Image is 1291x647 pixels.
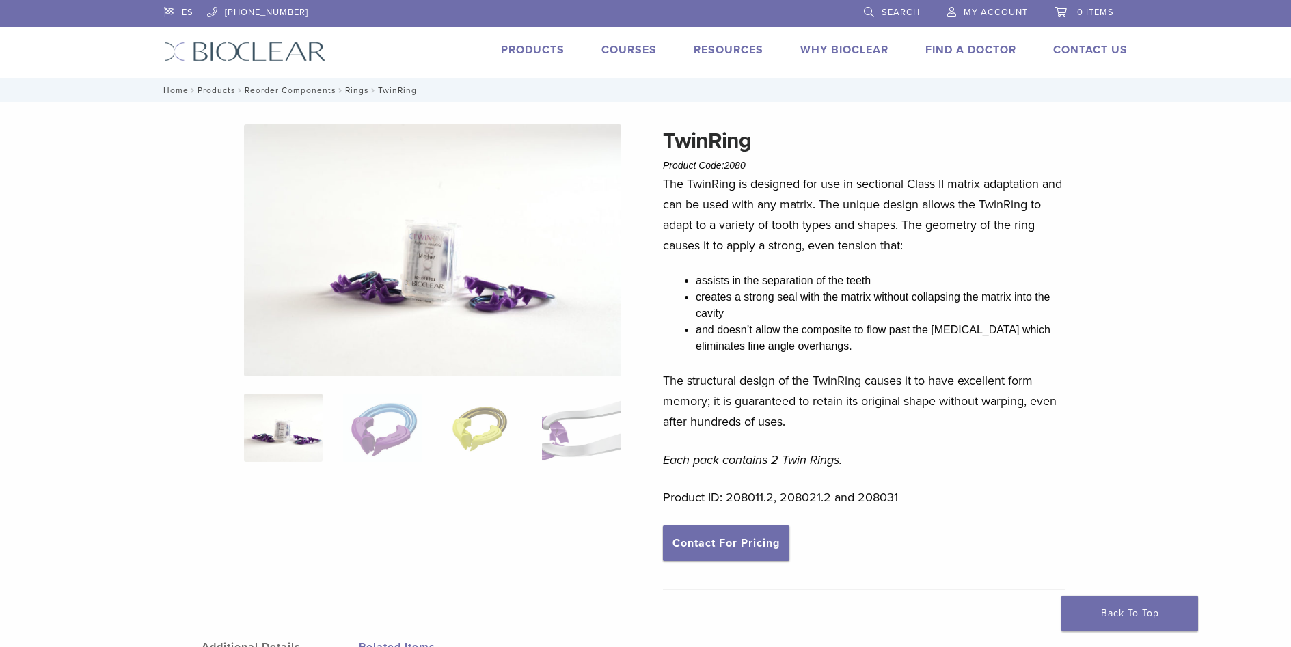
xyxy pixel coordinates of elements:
[696,322,1065,355] li: and doesn’t allow the composite to flow past the [MEDICAL_DATA] which eliminates line angle overh...
[343,394,422,462] img: TwinRing - Image 2
[1053,43,1128,57] a: Contact Us
[663,487,1065,508] p: Product ID: 208011.2, 208021.2 and 208031
[443,394,521,462] img: TwinRing - Image 3
[964,7,1028,18] span: My Account
[244,394,323,462] img: Twin-Ring-Series-324x324.jpg
[244,124,621,376] img: Twin Ring Series
[663,452,842,467] em: Each pack contains 2 Twin Rings.
[236,87,245,94] span: /
[663,124,1065,157] h1: TwinRing
[245,85,336,95] a: Reorder Components
[1061,596,1198,631] a: Back To Top
[542,394,621,462] img: TwinRing - Image 4
[189,87,198,94] span: /
[159,85,189,95] a: Home
[696,289,1065,322] li: creates a strong seal with the matrix without collapsing the matrix into the cavity
[925,43,1016,57] a: Find A Doctor
[696,273,1065,289] li: assists in the separation of the teeth
[164,42,326,61] img: Bioclear
[663,525,789,561] a: Contact For Pricing
[663,370,1065,432] p: The structural design of the TwinRing causes it to have excellent form memory; it is guaranteed t...
[336,87,345,94] span: /
[501,43,565,57] a: Products
[345,85,369,95] a: Rings
[724,160,746,171] span: 2080
[369,87,378,94] span: /
[1077,7,1114,18] span: 0 items
[198,85,236,95] a: Products
[882,7,920,18] span: Search
[800,43,888,57] a: Why Bioclear
[694,43,763,57] a: Resources
[663,174,1065,256] p: The TwinRing is designed for use in sectional Class II matrix adaptation and can be used with any...
[663,160,746,171] span: Product Code:
[154,78,1138,102] nav: TwinRing
[601,43,657,57] a: Courses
